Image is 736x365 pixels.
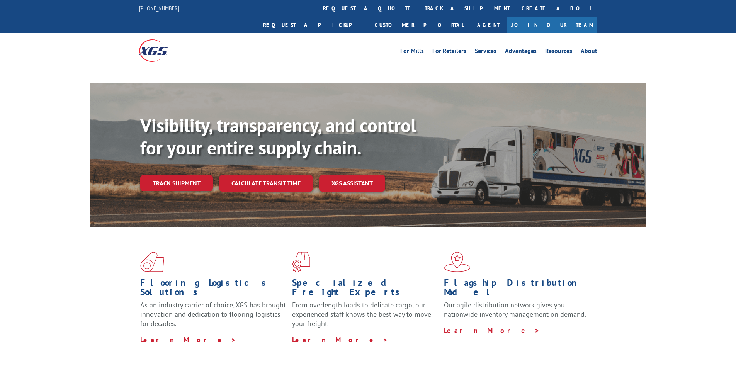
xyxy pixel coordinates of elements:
a: Calculate transit time [219,175,313,192]
a: Agent [469,17,507,33]
a: Join Our Team [507,17,597,33]
a: For Mills [400,48,424,56]
a: XGS ASSISTANT [319,175,385,192]
b: Visibility, transparency, and control for your entire supply chain. [140,113,416,160]
a: Advantages [505,48,537,56]
img: xgs-icon-focused-on-flooring-red [292,252,310,272]
h1: Specialized Freight Experts [292,278,438,300]
a: [PHONE_NUMBER] [139,4,179,12]
a: Learn More > [292,335,388,344]
a: About [581,48,597,56]
a: Track shipment [140,175,213,191]
a: Services [475,48,496,56]
h1: Flooring Logistics Solutions [140,278,286,300]
a: Learn More > [444,326,540,335]
span: Our agile distribution network gives you nationwide inventory management on demand. [444,300,586,319]
span: As an industry carrier of choice, XGS has brought innovation and dedication to flooring logistics... [140,300,286,328]
a: Learn More > [140,335,236,344]
a: Request a pickup [257,17,369,33]
a: Customer Portal [369,17,469,33]
img: xgs-icon-flagship-distribution-model-red [444,252,471,272]
p: From overlength loads to delicate cargo, our experienced staff knows the best way to move your fr... [292,300,438,335]
h1: Flagship Distribution Model [444,278,590,300]
img: xgs-icon-total-supply-chain-intelligence-red [140,252,164,272]
a: For Retailers [432,48,466,56]
a: Resources [545,48,572,56]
